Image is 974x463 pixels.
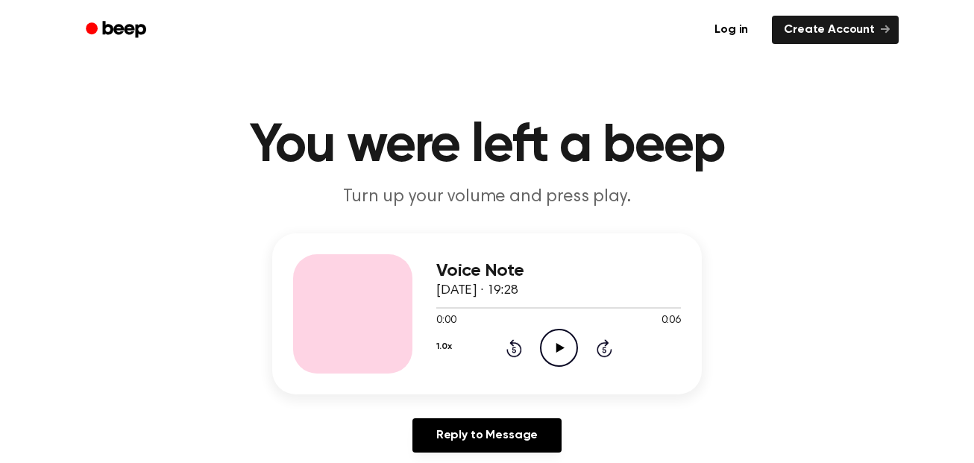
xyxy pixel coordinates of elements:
a: Create Account [772,16,899,44]
p: Turn up your volume and press play. [201,185,773,210]
a: Reply to Message [412,418,562,453]
span: 0:00 [436,313,456,329]
span: 0:06 [662,313,681,329]
button: 1.0x [436,334,451,359]
a: Log in [700,13,763,47]
h1: You were left a beep [105,119,869,173]
span: [DATE] · 19:28 [436,284,518,297]
h3: Voice Note [436,261,681,281]
a: Beep [75,16,160,45]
